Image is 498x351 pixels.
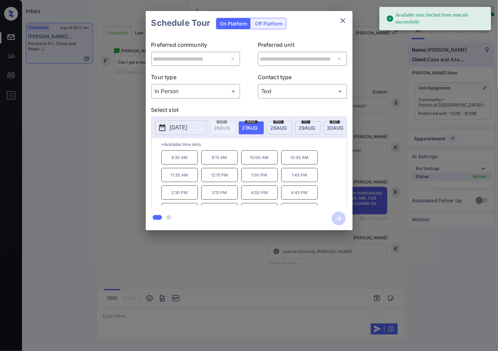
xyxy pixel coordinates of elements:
div: Available slots fetched from rentcafe successfully [386,9,486,28]
p: 10:00 AM [241,150,278,164]
h2: Schedule Tour [146,11,216,35]
p: Contact type [258,73,347,84]
span: 30 AUG [327,125,344,131]
p: 11:00 AM [281,203,318,217]
p: 10:15 AM [241,203,278,217]
p: 4:00 PM [241,185,278,200]
div: Text [260,86,345,97]
p: 1:00 PM [241,168,278,182]
span: 29 AUG [299,125,315,131]
p: 11:30 AM [161,168,198,182]
div: date-select [295,121,321,135]
div: In Person [153,86,239,97]
p: 1:45 PM [281,168,318,182]
p: Select slot [151,106,347,117]
div: Off Platform [252,18,286,29]
span: fri [302,119,310,124]
p: 9:15 AM [201,150,238,164]
span: wed [245,119,257,124]
p: *Available time slots [161,138,347,150]
button: btn-next [328,210,350,227]
p: 8:30 AM [161,150,198,164]
p: 3:15 PM [201,185,238,200]
div: date-select [323,121,349,135]
p: 12:15 PM [201,168,238,182]
div: date-select [238,121,264,135]
button: [DATE] [155,120,207,135]
span: 28 AUG [271,125,287,131]
p: Preferred unit [258,41,347,52]
div: date-select [267,121,292,135]
p: 9:30 AM [201,203,238,217]
p: 10:45 AM [281,150,318,164]
p: Preferred community [151,41,241,52]
p: 2:30 PM [161,185,198,200]
span: sat [330,119,340,124]
span: 27 AUG [242,125,258,131]
p: 8:45 AM [161,203,198,217]
p: [DATE] [170,124,187,132]
p: Tour type [151,73,241,84]
p: 4:45 PM [281,185,318,200]
button: close [336,14,350,28]
div: On Platform [216,18,251,29]
span: thu [273,119,284,124]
